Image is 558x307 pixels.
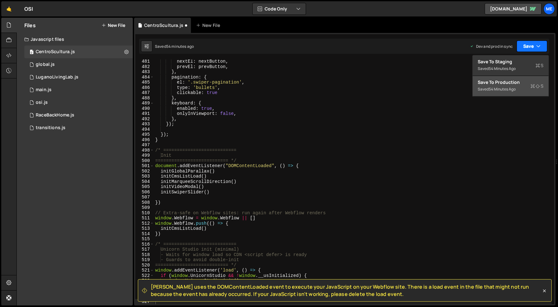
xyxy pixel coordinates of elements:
div: Javascript files [17,33,133,46]
div: 13341/44702.js [24,96,133,109]
button: Save to StagingS Saved54 minutes ago [473,55,549,76]
div: 498 [135,148,154,153]
div: 515 [135,236,154,242]
div: 507 [135,195,154,200]
div: 13341/42117.js [24,109,133,122]
div: 500 [135,158,154,164]
div: 13341/38831.js [24,122,133,134]
div: 484 [135,75,154,80]
h2: Files [24,22,36,29]
div: 522 [135,273,154,279]
a: [DOMAIN_NAME] [485,3,542,15]
div: 519 [135,257,154,263]
div: 493 [135,122,154,127]
div: 516 [135,242,154,247]
div: 490 [135,106,154,111]
div: 508 [135,200,154,205]
button: Save to ProductionS Saved54 minutes ago [473,76,549,97]
div: 494 [135,127,154,132]
a: Me [543,3,555,15]
div: 13341/42528.js [24,71,133,84]
div: 481 [135,59,154,64]
div: 526 [135,294,154,299]
div: 492 [135,116,154,122]
div: 503 [135,174,154,179]
div: 485 [135,80,154,85]
div: Dev and prod in sync [470,44,513,49]
div: 527 [135,299,154,304]
div: osi.js [36,100,48,105]
div: 524 [135,284,154,289]
div: 517 [135,247,154,252]
button: Code Only [253,3,306,15]
div: 482 [135,64,154,70]
div: 525 [135,289,154,294]
div: 520 [135,263,154,268]
div: Save to Staging [478,59,543,65]
div: global.js [36,62,55,67]
div: 491 [135,111,154,116]
div: 488 [135,96,154,101]
div: 514 [135,231,154,237]
div: New File [196,22,223,28]
button: Save [517,41,547,52]
div: 518 [135,252,154,258]
div: 501 [135,163,154,169]
span: S [536,62,543,69]
span: 0 [30,50,34,55]
div: LuganoLivingLab.js [36,74,78,80]
div: 487 [135,90,154,96]
div: 513 [135,226,154,231]
div: 509 [135,205,154,210]
div: 495 [135,132,154,137]
div: 486 [135,85,154,91]
div: Saved [478,85,543,93]
div: 523 [135,278,154,284]
div: Saved [155,44,194,49]
div: 54 minutes ago [166,44,194,49]
div: RaceBackHome.js [36,112,74,118]
div: 13341/33269.js [24,58,133,71]
button: New File [101,23,125,28]
div: 504 [135,179,154,185]
div: 13341/48262.js [24,46,133,58]
div: 499 [135,153,154,158]
div: 496 [135,137,154,143]
div: CentroScultura.js [36,49,75,55]
div: 521 [135,268,154,273]
div: transitions.js [36,125,65,131]
div: Saved [478,65,543,72]
div: 483 [135,69,154,75]
span: S [530,83,543,89]
div: 489 [135,101,154,106]
div: 13341/38761.js [24,84,133,96]
div: 511 [135,216,154,221]
a: 🤙 [1,1,17,16]
div: 512 [135,221,154,226]
div: OSI [24,5,33,13]
div: 502 [135,169,154,174]
div: CentroScultura.js [144,22,183,28]
div: Save to Production [478,79,543,85]
span: [PERSON_NAME] uses the DOMContentLoaded event to execute your JavaScript on your Webflow site. Th... [151,283,541,298]
div: 510 [135,210,154,216]
div: main.js [36,87,52,93]
div: 505 [135,184,154,190]
div: 497 [135,142,154,148]
div: 54 minutes ago [489,66,516,71]
div: 54 minutes ago [489,86,516,92]
div: 506 [135,190,154,195]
